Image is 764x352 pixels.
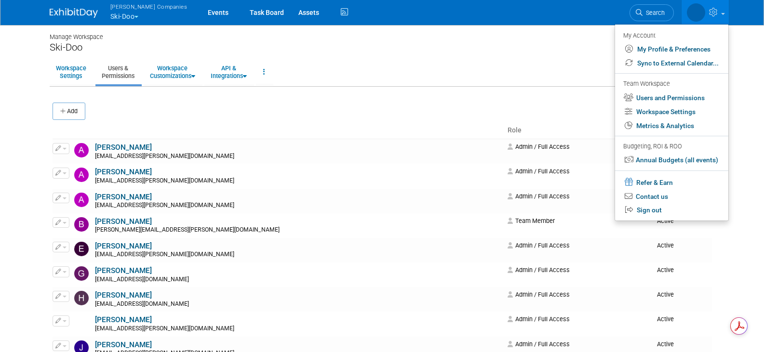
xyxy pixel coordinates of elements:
[504,122,653,139] th: Role
[508,266,570,274] span: Admin / Full Access
[615,91,728,105] a: Users and Permissions
[615,190,728,204] a: Contact us
[95,60,141,84] a: Users &Permissions
[615,203,728,217] a: Sign out
[657,266,674,274] span: Active
[95,315,152,324] a: [PERSON_NAME]
[50,8,98,18] img: ExhibitDay
[95,217,152,226] a: [PERSON_NAME]
[657,217,674,224] span: Active
[657,291,674,298] span: Active
[95,177,501,185] div: [EMAIL_ADDRESS][PERSON_NAME][DOMAIN_NAME]
[615,175,728,190] a: Refer & Earn
[74,291,89,305] img: Hannah Rucker
[95,242,152,250] a: [PERSON_NAME]
[95,300,501,308] div: [EMAIL_ADDRESS][DOMAIN_NAME]
[508,217,555,224] span: Team Member
[95,202,501,209] div: [EMAIL_ADDRESS][PERSON_NAME][DOMAIN_NAME]
[657,315,674,323] span: Active
[643,9,665,16] span: Search
[615,42,728,56] a: My Profile & Preferences
[623,79,719,90] div: Team Workspace
[615,153,728,167] a: Annual Budgets (all events)
[110,1,188,12] span: [PERSON_NAME] Companies
[74,242,89,256] img: Ethyn Fruth
[508,193,570,200] span: Admin / Full Access
[630,4,674,21] a: Search
[50,24,715,41] div: Manage Workspace
[95,226,501,234] div: [PERSON_NAME][EMAIL_ADDRESS][PERSON_NAME][DOMAIN_NAME]
[74,143,89,157] img: Amelie Roberge
[657,242,674,249] span: Active
[95,291,152,300] a: [PERSON_NAME]
[95,266,152,275] a: [PERSON_NAME]
[95,276,501,284] div: [EMAIL_ADDRESS][DOMAIN_NAME]
[50,41,715,53] div: Ski-Doo
[95,340,152,349] a: [PERSON_NAME]
[615,119,728,133] a: Metrics & Analytics
[508,315,570,323] span: Admin / Full Access
[508,143,570,150] span: Admin / Full Access
[74,168,89,182] img: Amy Brickweg
[204,60,253,84] a: API &Integrations
[144,60,201,84] a: WorkspaceCustomizations
[508,242,570,249] span: Admin / Full Access
[74,266,89,281] img: Gabriella Picatoste
[95,168,152,176] a: [PERSON_NAME]
[623,29,719,41] div: My Account
[95,325,501,333] div: [EMAIL_ADDRESS][PERSON_NAME][DOMAIN_NAME]
[74,193,89,207] img: Anthony Stern
[508,291,570,298] span: Admin / Full Access
[53,103,85,120] button: Add
[95,193,152,201] a: [PERSON_NAME]
[95,251,501,259] div: [EMAIL_ADDRESS][PERSON_NAME][DOMAIN_NAME]
[615,105,728,119] a: Workspace Settings
[657,340,674,348] span: Active
[95,143,152,152] a: [PERSON_NAME]
[508,168,570,175] span: Admin / Full Access
[508,340,570,348] span: Admin / Full Access
[74,315,89,330] img: Jayden Berg
[50,60,93,84] a: WorkspaceSettings
[95,153,501,160] div: [EMAIL_ADDRESS][PERSON_NAME][DOMAIN_NAME]
[623,142,719,152] div: Budgeting, ROI & ROO
[615,56,728,70] a: Sync to External Calendar...
[687,3,705,22] img: Stephanie Johnson
[74,217,89,232] img: Barbara Brzezinska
